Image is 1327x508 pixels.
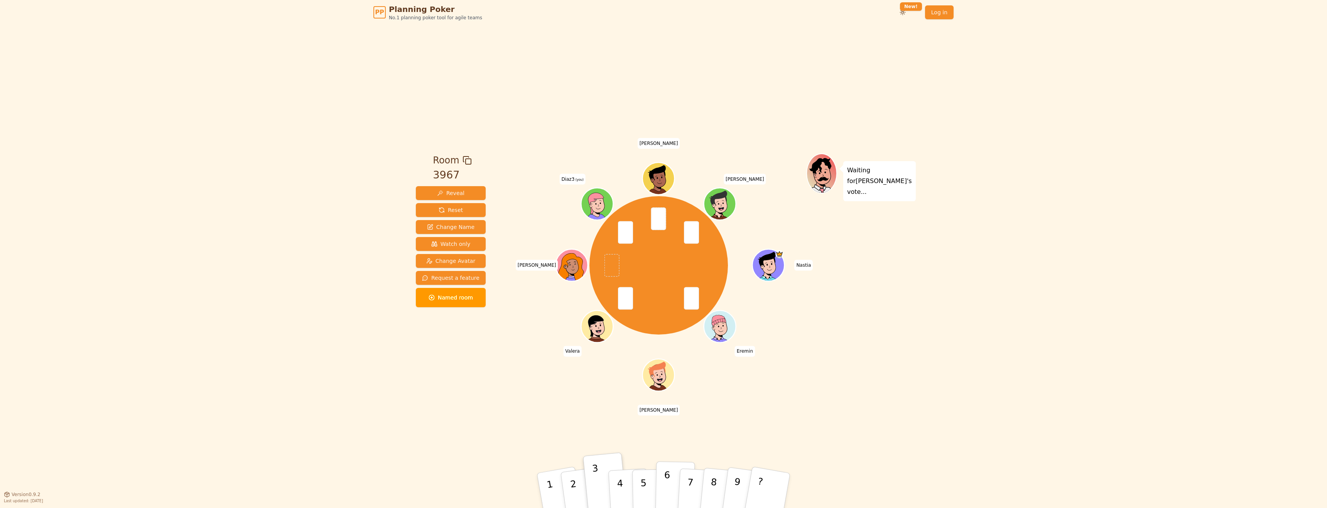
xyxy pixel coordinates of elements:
span: Request a feature [422,274,479,282]
span: Reset [439,206,463,214]
span: Click to change your name [794,260,813,271]
p: 3 [592,463,602,505]
span: Change Name [427,223,474,231]
button: Reveal [416,186,486,200]
button: Watch only [416,237,486,251]
span: Watch only [431,240,471,248]
span: Version 0.9.2 [12,491,41,498]
button: Request a feature [416,271,486,285]
span: Click to change your name [724,174,766,185]
p: Waiting for [PERSON_NAME] 's vote... [847,165,912,197]
span: Click to change your name [638,138,680,149]
span: Last updated: [DATE] [4,499,43,503]
span: Named room [429,294,473,301]
span: Click to change your name [638,405,680,415]
span: Nastia is the host [776,250,784,258]
button: Version0.9.2 [4,491,41,498]
span: Change Avatar [426,257,476,265]
a: Log in [925,5,954,19]
span: (you) [574,178,584,182]
div: New! [900,2,922,11]
div: 3967 [433,167,471,183]
button: Named room [416,288,486,307]
button: Change Avatar [416,254,486,268]
span: Click to change your name [563,346,582,357]
a: PPPlanning PokerNo.1 planning poker tool for agile teams [373,4,482,21]
span: Click to change your name [735,346,755,357]
button: Click to change your avatar [582,189,612,219]
button: New! [896,5,910,19]
span: Click to change your name [516,260,558,271]
button: Change Name [416,220,486,234]
span: PP [375,8,384,17]
span: Room [433,153,459,167]
span: No.1 planning poker tool for agile teams [389,15,482,21]
span: Click to change your name [559,174,585,185]
span: Reveal [437,189,464,197]
button: Reset [416,203,486,217]
span: Planning Poker [389,4,482,15]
